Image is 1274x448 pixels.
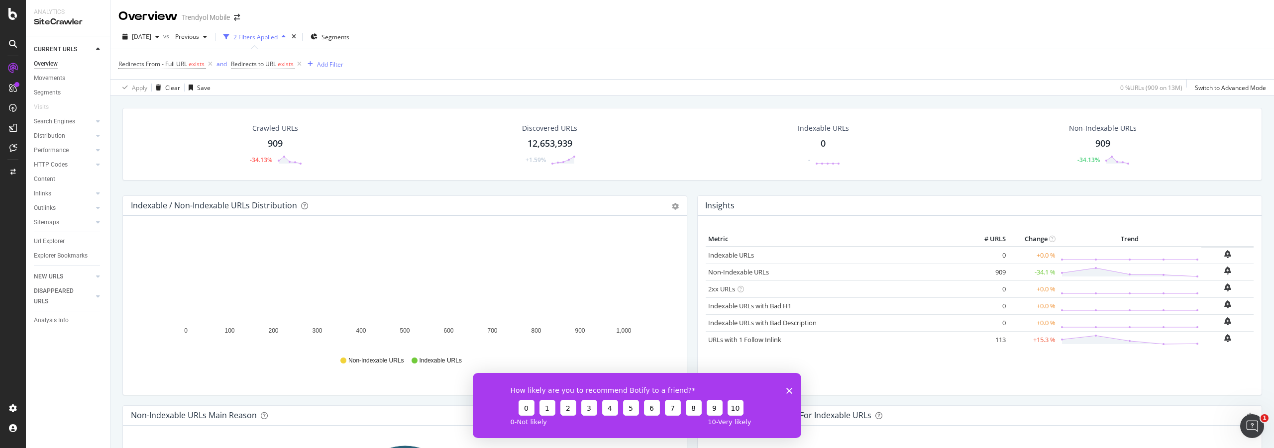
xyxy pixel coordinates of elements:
[131,410,257,420] div: Non-Indexable URLs Main Reason
[808,156,810,164] div: -
[307,29,353,45] button: Segments
[708,268,769,276] a: Non-Indexable URLs
[171,29,211,45] button: Previous
[312,327,322,334] text: 300
[132,32,151,41] span: 2025 Aug. 31st
[708,318,817,327] a: Indexable URLs with Bad Description
[118,8,178,25] div: Overview
[1008,297,1058,314] td: +0.0 %
[798,123,849,133] div: Indexable URLs
[1058,232,1201,247] th: Trend
[34,8,102,16] div: Analytics
[575,327,585,334] text: 900
[968,232,1008,247] th: # URLS
[34,271,63,282] div: NEW URLS
[1008,331,1058,348] td: +15.3 %
[968,297,1008,314] td: 0
[487,327,497,334] text: 700
[34,116,75,127] div: Search Engines
[171,32,199,41] span: Previous
[132,84,147,92] div: Apply
[1224,317,1231,325] div: bell-plus
[708,335,781,344] a: URLs with 1 Follow Inlink
[224,327,234,334] text: 100
[420,357,462,365] span: Indexable URLs
[182,12,230,22] div: Trendyol Mobile
[34,315,69,326] div: Analysis Info
[708,284,735,293] a: 2xx URLs
[34,271,93,282] a: NEW URLS
[821,137,826,150] div: 0
[706,232,968,247] th: Metric
[165,84,180,92] div: Clear
[1224,334,1231,342] div: bell-plus
[290,32,298,42] div: times
[34,217,93,228] a: Sitemaps
[1008,247,1058,264] td: +0.0 %
[473,373,801,438] iframe: Survey from Botify
[34,251,88,261] div: Explorer Bookmarks
[1008,314,1058,331] td: +0.0 %
[321,33,349,41] span: Segments
[34,44,93,55] a: CURRENT URLS
[234,14,240,21] div: arrow-right-arrow-left
[1095,137,1110,150] div: 909
[34,145,93,156] a: Performance
[216,59,227,69] button: and
[34,44,77,55] div: CURRENT URLS
[184,327,188,334] text: 0
[185,80,211,95] button: Save
[34,131,93,141] a: Distribution
[34,203,93,213] a: Outlinks
[34,88,61,98] div: Segments
[34,188,51,199] div: Inlinks
[1191,80,1266,95] button: Switch to Advanced Mode
[231,60,276,68] span: Redirects to URL
[197,84,211,92] div: Save
[528,137,572,150] div: 12,653,939
[250,156,272,164] div: -34.13%
[34,286,93,307] a: DISAPPEARED URLS
[348,357,404,365] span: Non-Indexable URLs
[1120,84,1182,92] div: 0 % URLs ( 909 on 13M )
[268,327,278,334] text: 200
[968,331,1008,348] td: 113
[34,217,59,228] div: Sitemaps
[1008,232,1058,247] th: Change
[278,60,294,68] span: exists
[252,123,298,133] div: Crawled URLs
[118,60,187,68] span: Redirects From - Full URL
[1261,414,1269,422] span: 1
[1224,250,1231,258] div: bell-plus
[968,247,1008,264] td: 0
[34,131,65,141] div: Distribution
[1224,300,1231,308] div: bell-plus
[1195,84,1266,92] div: Switch to Advanced Mode
[118,29,163,45] button: [DATE]
[131,232,679,347] svg: A chart.
[522,123,577,133] div: Discovered URLs
[1224,283,1231,291] div: bell-plus
[1247,413,1254,420] div: gear
[443,327,453,334] text: 600
[268,137,283,150] div: 909
[705,199,735,212] h4: Insights
[708,301,791,310] a: Indexable URLs with Bad H1
[233,33,278,41] div: 2 Filters Applied
[968,314,1008,331] td: 0
[34,102,59,112] a: Visits
[34,102,49,112] div: Visits
[531,327,541,334] text: 800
